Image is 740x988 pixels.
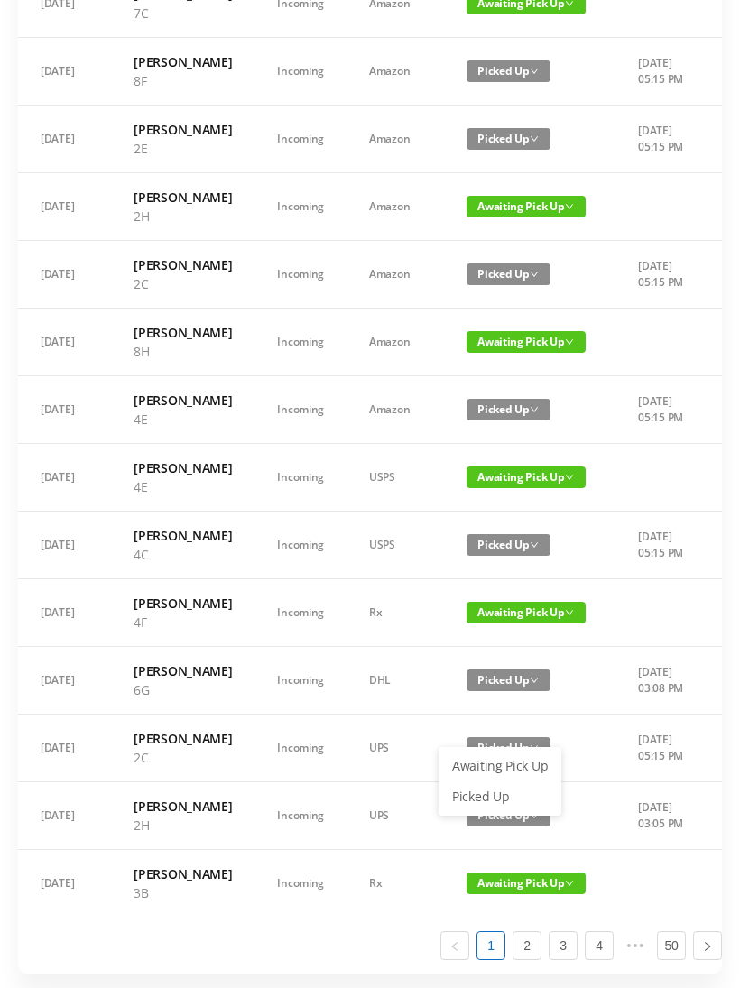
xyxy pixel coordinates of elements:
h6: [PERSON_NAME] [134,458,232,477]
td: UPS [347,715,444,782]
td: [DATE] [18,444,111,512]
span: Picked Up [467,669,550,691]
h6: [PERSON_NAME] [134,526,232,545]
td: Amazon [347,38,444,106]
span: Awaiting Pick Up [467,466,586,488]
p: 4E [134,477,232,496]
span: Picked Up [467,60,550,82]
h6: [PERSON_NAME] [134,661,232,680]
h6: [PERSON_NAME] [134,255,232,274]
span: Picked Up [467,399,550,420]
h6: [PERSON_NAME] [134,188,232,207]
td: [DATE] 03:05 PM [615,782,710,850]
i: icon: down [530,676,539,685]
span: Picked Up [467,534,550,556]
p: 4C [134,545,232,564]
i: icon: down [530,270,539,279]
td: Amazon [347,376,444,444]
h6: [PERSON_NAME] [134,391,232,410]
span: Picked Up [467,737,550,759]
i: icon: left [449,941,460,952]
i: icon: right [702,941,713,952]
li: Previous Page [440,931,469,960]
h6: [PERSON_NAME] [134,864,232,883]
td: USPS [347,444,444,512]
i: icon: down [530,405,539,414]
p: 6G [134,680,232,699]
p: 2C [134,274,232,293]
a: 1 [477,932,504,959]
td: [DATE] 05:15 PM [615,715,710,782]
i: icon: down [565,202,574,211]
h6: [PERSON_NAME] [134,120,232,139]
h6: [PERSON_NAME] [134,797,232,816]
span: ••• [621,931,650,960]
td: Amazon [347,309,444,376]
td: [DATE] [18,106,111,173]
td: [DATE] [18,38,111,106]
span: Awaiting Pick Up [467,331,586,353]
span: Awaiting Pick Up [467,602,586,623]
p: 2H [134,816,232,835]
p: 4F [134,613,232,632]
li: 1 [476,931,505,960]
td: UPS [347,782,444,850]
td: Incoming [254,444,347,512]
i: icon: down [565,608,574,617]
span: Picked Up [467,128,550,150]
p: 8H [134,342,232,361]
td: Incoming [254,106,347,173]
a: 2 [513,932,541,959]
td: [DATE] [18,579,111,647]
td: [DATE] [18,850,111,917]
p: 8F [134,71,232,90]
li: 2 [513,931,541,960]
td: [DATE] 03:08 PM [615,647,710,715]
a: Picked Up [441,782,559,811]
td: Incoming [254,715,347,782]
p: 7C [134,4,232,23]
td: [DATE] 05:15 PM [615,106,710,173]
td: Incoming [254,38,347,106]
td: [DATE] 05:15 PM [615,241,710,309]
i: icon: down [565,473,574,482]
li: 50 [657,931,686,960]
td: [DATE] [18,376,111,444]
a: 4 [586,932,613,959]
td: Incoming [254,173,347,241]
i: icon: down [530,67,539,76]
td: Incoming [254,241,347,309]
td: [DATE] [18,647,111,715]
td: Rx [347,850,444,917]
td: [DATE] [18,512,111,579]
p: 2H [134,207,232,226]
h6: [PERSON_NAME] [134,729,232,748]
a: 3 [550,932,577,959]
h6: [PERSON_NAME] [134,594,232,613]
td: Incoming [254,850,347,917]
p: 2E [134,139,232,158]
i: icon: down [530,134,539,143]
td: Incoming [254,512,347,579]
li: 4 [585,931,614,960]
li: Next 5 Pages [621,931,650,960]
i: icon: down [530,540,539,549]
td: [DATE] [18,782,111,850]
td: Rx [347,579,444,647]
h6: [PERSON_NAME] [134,52,232,71]
a: 50 [658,932,685,959]
li: 3 [549,931,578,960]
a: Awaiting Pick Up [441,752,559,780]
td: Incoming [254,376,347,444]
i: icon: down [565,879,574,888]
p: 2C [134,748,232,767]
span: Awaiting Pick Up [467,196,586,217]
td: DHL [347,647,444,715]
td: [DATE] 05:15 PM [615,38,710,106]
p: 3B [134,883,232,902]
span: Awaiting Pick Up [467,873,586,894]
td: [DATE] 05:15 PM [615,512,710,579]
td: [DATE] [18,715,111,782]
td: Amazon [347,106,444,173]
td: Incoming [254,579,347,647]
